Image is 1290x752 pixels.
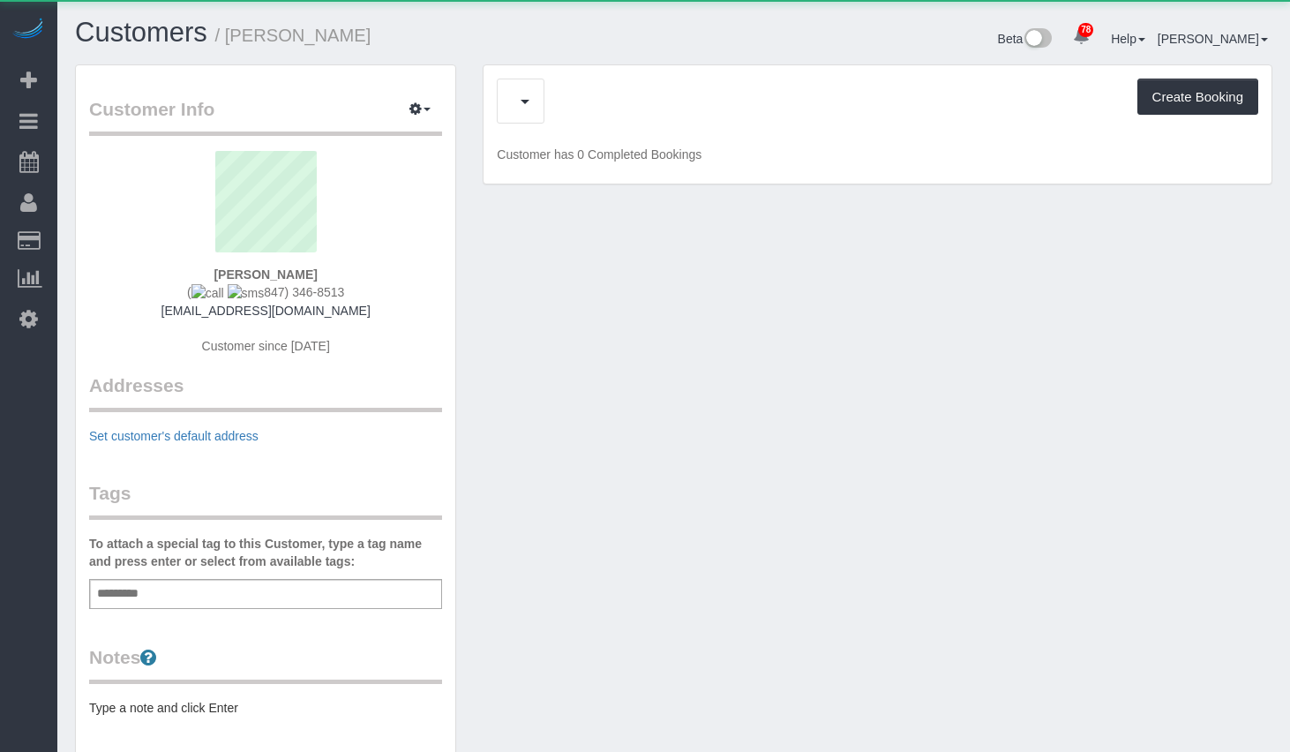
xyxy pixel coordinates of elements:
a: Set customer's default address [89,429,259,443]
img: Automaid Logo [11,18,46,42]
a: Customers [75,17,207,48]
legend: Tags [89,480,442,520]
strong: [PERSON_NAME] [214,267,317,282]
label: To attach a special tag to this Customer, type a tag name and press enter or select from availabl... [89,535,442,570]
small: / [PERSON_NAME] [215,26,371,45]
legend: Notes [89,644,442,684]
pre: Type a note and click Enter [89,699,442,717]
span: Customer since [DATE] [202,339,330,353]
a: Help [1111,32,1145,46]
button: Create Booking [1137,79,1258,116]
span: 78 [1078,23,1093,37]
img: sms [228,284,265,302]
a: 78 [1064,18,1099,56]
img: call [191,284,224,302]
a: Beta [998,32,1053,46]
span: ( 847) 346-8513 [187,285,344,299]
a: [EMAIL_ADDRESS][DOMAIN_NAME] [161,304,371,318]
img: New interface [1023,28,1052,51]
p: Customer has 0 Completed Bookings [497,146,1258,163]
legend: Customer Info [89,96,442,136]
a: [PERSON_NAME] [1158,32,1268,46]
